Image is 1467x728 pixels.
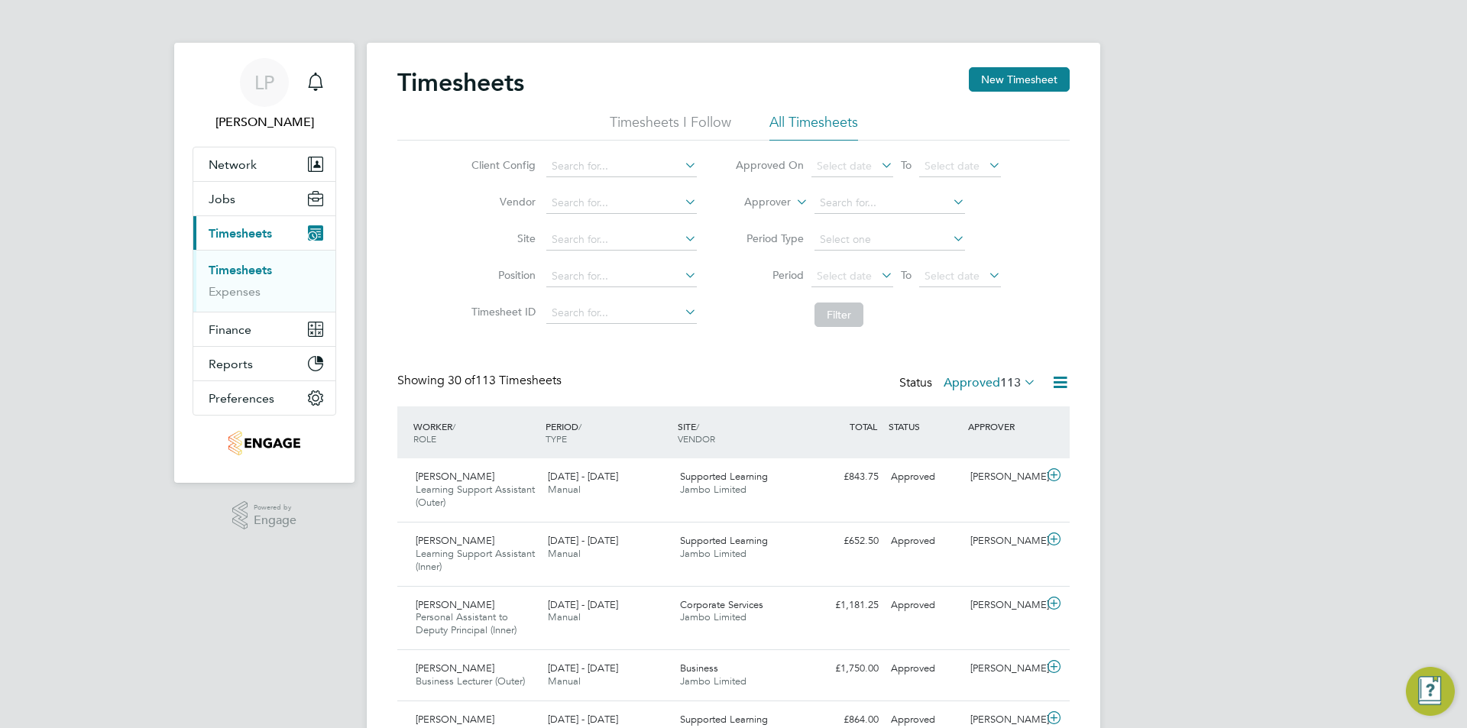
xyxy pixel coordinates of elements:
[546,266,697,287] input: Search for...
[174,43,355,483] nav: Main navigation
[209,157,257,172] span: Network
[1000,375,1021,390] span: 113
[546,193,697,214] input: Search for...
[193,347,335,380] button: Reports
[209,263,272,277] a: Timesheets
[546,156,697,177] input: Search for...
[546,229,697,251] input: Search for...
[413,432,436,445] span: ROLE
[814,303,863,327] button: Filter
[397,373,565,389] div: Showing
[193,113,336,131] span: Laura Parkinson
[546,303,697,324] input: Search for...
[814,193,965,214] input: Search for...
[548,713,618,726] span: [DATE] - [DATE]
[448,373,562,388] span: 113 Timesheets
[397,67,524,98] h2: Timesheets
[964,413,1044,440] div: APPROVER
[735,158,804,172] label: Approved On
[805,529,885,554] div: £652.50
[209,284,261,299] a: Expenses
[680,610,746,623] span: Jambo Limited
[467,231,536,245] label: Site
[548,662,618,675] span: [DATE] - [DATE]
[610,113,731,141] li: Timesheets I Follow
[964,464,1044,490] div: [PERSON_NAME]
[209,192,235,206] span: Jobs
[467,305,536,319] label: Timesheet ID
[769,113,858,141] li: All Timesheets
[969,67,1070,92] button: New Timesheet
[416,483,535,509] span: Learning Support Assistant (Outer)
[467,158,536,172] label: Client Config
[548,598,618,611] span: [DATE] - [DATE]
[578,420,581,432] span: /
[416,470,494,483] span: [PERSON_NAME]
[467,268,536,282] label: Position
[805,464,885,490] div: £843.75
[232,501,297,530] a: Powered byEngage
[416,675,525,688] span: Business Lecturer (Outer)
[548,470,618,483] span: [DATE] - [DATE]
[814,229,965,251] input: Select one
[193,381,335,415] button: Preferences
[680,483,746,496] span: Jambo Limited
[193,250,335,312] div: Timesheets
[254,73,274,92] span: LP
[674,413,806,452] div: SITE
[228,431,300,455] img: jambo-logo-retina.png
[1406,667,1455,716] button: Engage Resource Center
[209,357,253,371] span: Reports
[193,147,335,181] button: Network
[416,662,494,675] span: [PERSON_NAME]
[680,713,768,726] span: Supported Learning
[805,593,885,618] div: £1,181.25
[964,656,1044,681] div: [PERSON_NAME]
[805,656,885,681] div: £1,750.00
[680,675,746,688] span: Jambo Limited
[452,420,455,432] span: /
[964,593,1044,618] div: [PERSON_NAME]
[209,391,274,406] span: Preferences
[899,373,1039,394] div: Status
[416,547,535,573] span: Learning Support Assistant (Inner)
[896,155,916,175] span: To
[448,373,475,388] span: 30 of
[817,269,872,283] span: Select date
[467,195,536,209] label: Vendor
[410,413,542,452] div: WORKER
[680,662,718,675] span: Business
[546,432,567,445] span: TYPE
[722,195,791,210] label: Approver
[416,610,517,636] span: Personal Assistant to Deputy Principal (Inner)
[885,656,964,681] div: Approved
[193,431,336,455] a: Go to home page
[416,534,494,547] span: [PERSON_NAME]
[680,470,768,483] span: Supported Learning
[193,312,335,346] button: Finance
[735,231,804,245] label: Period Type
[735,268,804,282] label: Period
[209,226,272,241] span: Timesheets
[209,322,251,337] span: Finance
[548,483,581,496] span: Manual
[254,514,296,527] span: Engage
[680,547,746,560] span: Jambo Limited
[254,501,296,514] span: Powered by
[885,413,964,440] div: STATUS
[193,182,335,215] button: Jobs
[548,547,581,560] span: Manual
[944,375,1036,390] label: Approved
[416,598,494,611] span: [PERSON_NAME]
[817,159,872,173] span: Select date
[925,159,980,173] span: Select date
[925,269,980,283] span: Select date
[542,413,674,452] div: PERIOD
[696,420,699,432] span: /
[193,58,336,131] a: LP[PERSON_NAME]
[896,265,916,285] span: To
[678,432,715,445] span: VENDOR
[964,529,1044,554] div: [PERSON_NAME]
[885,464,964,490] div: Approved
[548,610,581,623] span: Manual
